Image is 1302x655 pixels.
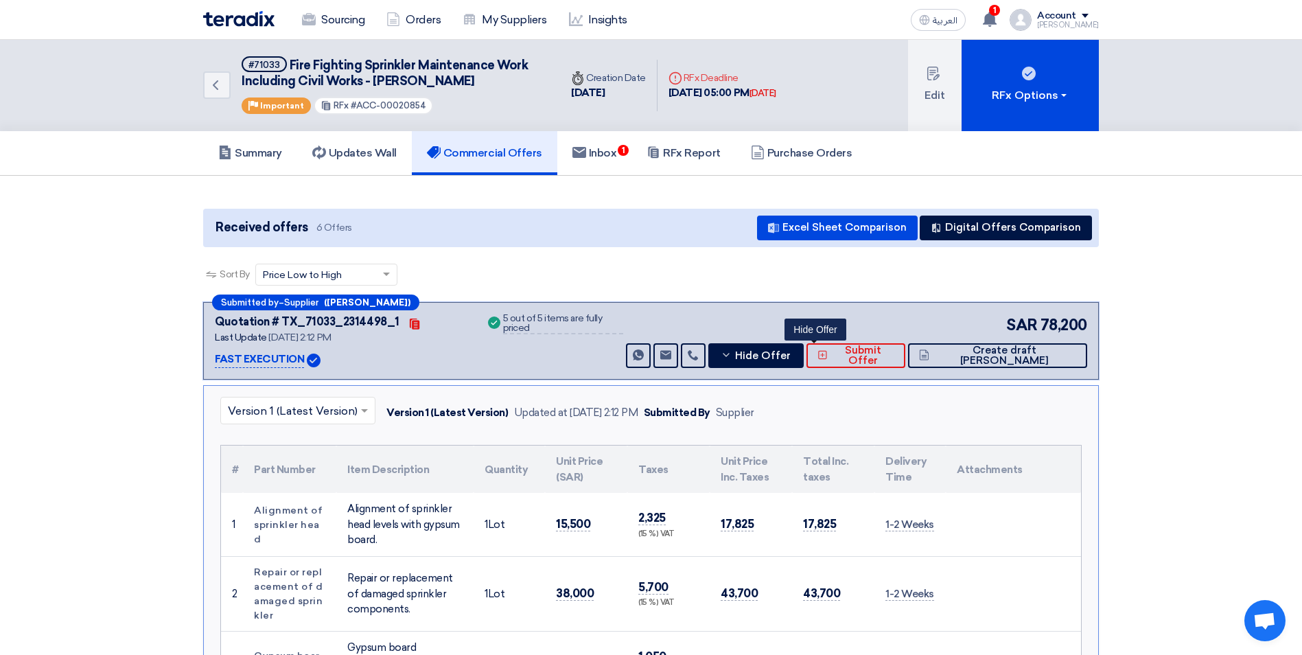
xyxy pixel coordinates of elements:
[992,87,1069,104] div: RFx Options
[1010,9,1032,31] img: profile_test.png
[647,146,720,160] h5: RFx Report
[710,446,792,493] th: Unit Price Inc. Taxes
[638,597,699,609] div: (15 %) VAT
[885,518,934,531] span: 1-2 Weeks
[220,267,250,281] span: Sort By
[716,405,754,421] div: Supplier
[989,5,1000,16] span: 1
[946,446,1081,493] th: Attachments
[631,131,735,175] a: RFx Report
[375,5,452,35] a: Orders
[485,518,488,531] span: 1
[474,493,545,556] td: Lot
[216,218,308,237] span: Received offers
[1041,314,1087,336] span: 78,200
[243,446,336,493] th: Part Number
[644,405,710,421] div: Submitted By
[324,298,410,307] b: ([PERSON_NAME])
[386,405,509,421] div: Version 1 (Latest Version)
[571,71,646,85] div: Creation Date
[556,586,594,601] span: 38,000
[212,295,419,310] div: –
[312,146,397,160] h5: Updates Wall
[558,5,638,35] a: Insights
[874,446,946,493] th: Delivery Time
[669,71,776,85] div: RFx Deadline
[336,446,474,493] th: Item Description
[284,298,318,307] span: Supplier
[618,145,629,156] span: 1
[572,146,617,160] h5: Inbox
[243,493,336,556] td: Alignment of sprinkler head
[1037,21,1099,29] div: [PERSON_NAME]
[627,446,710,493] th: Taxes
[920,216,1092,240] button: Digital Offers Comparison
[347,501,463,548] div: Alignment of sprinkler head levels with gypsum board.
[412,131,557,175] a: Commercial Offers
[203,131,297,175] a: Summary
[203,11,275,27] img: Teradix logo
[721,586,758,601] span: 43,700
[474,556,545,631] td: Lot
[792,446,874,493] th: Total Inc. taxes
[452,5,557,35] a: My Suppliers
[885,588,934,601] span: 1-2 Weeks
[962,40,1099,131] button: RFx Options
[1244,600,1286,641] a: Open chat
[221,493,243,556] td: 1
[221,556,243,631] td: 2
[307,354,321,367] img: Verified Account
[803,586,840,601] span: 43,700
[215,332,267,343] span: Last Update
[215,352,304,368] p: FAST EXECUTION
[1006,314,1038,336] span: SAR
[427,146,542,160] h5: Commercial Offers
[803,517,836,531] span: 17,825
[474,446,545,493] th: Quantity
[297,131,412,175] a: Updates Wall
[248,60,280,69] div: #71033
[784,319,846,341] div: Hide Offer
[545,446,627,493] th: Unit Price (SAR)
[638,529,699,540] div: (15 %) VAT
[242,56,544,90] h5: Fire Fighting Sprinkler Maintenance Work Including Civil Works - Aziz Mall Jeddah
[485,588,488,600] span: 1
[557,131,632,175] a: Inbox1
[260,101,304,111] span: Important
[347,571,463,617] div: Repair or replacement of damaged sprinkler components.
[268,332,331,343] span: [DATE] 2:12 PM
[514,405,638,421] div: Updated at [DATE] 2:12 PM
[806,343,905,368] button: Submit Offer
[757,216,918,240] button: Excel Sheet Comparison
[351,100,426,111] span: #ACC-00020854
[571,85,646,101] div: [DATE]
[831,345,894,366] span: Submit Offer
[708,343,804,368] button: Hide Offer
[503,314,623,334] div: 5 out of 5 items are fully priced
[221,298,279,307] span: Submitted by
[933,345,1076,366] span: Create draft [PERSON_NAME]
[751,146,852,160] h5: Purchase Orders
[908,40,962,131] button: Edit
[735,351,791,361] span: Hide Offer
[1037,10,1076,22] div: Account
[933,16,957,25] span: العربية
[218,146,282,160] h5: Summary
[736,131,868,175] a: Purchase Orders
[908,343,1087,368] button: Create draft [PERSON_NAME]
[556,517,590,531] span: 15,500
[334,100,349,111] span: RFx
[263,268,342,282] span: Price Low to High
[721,517,754,531] span: 17,825
[638,511,666,525] span: 2,325
[291,5,375,35] a: Sourcing
[749,87,776,100] div: [DATE]
[215,314,399,330] div: Quotation # TX_71033_2314498_1
[638,580,669,595] span: 5,700
[242,58,528,89] span: Fire Fighting Sprinkler Maintenance Work Including Civil Works - [PERSON_NAME]
[911,9,966,31] button: العربية
[221,446,243,493] th: #
[669,85,776,101] div: [DATE] 05:00 PM
[243,556,336,631] td: Repair or replacement of damaged sprinkler
[316,221,352,234] span: 6 Offers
